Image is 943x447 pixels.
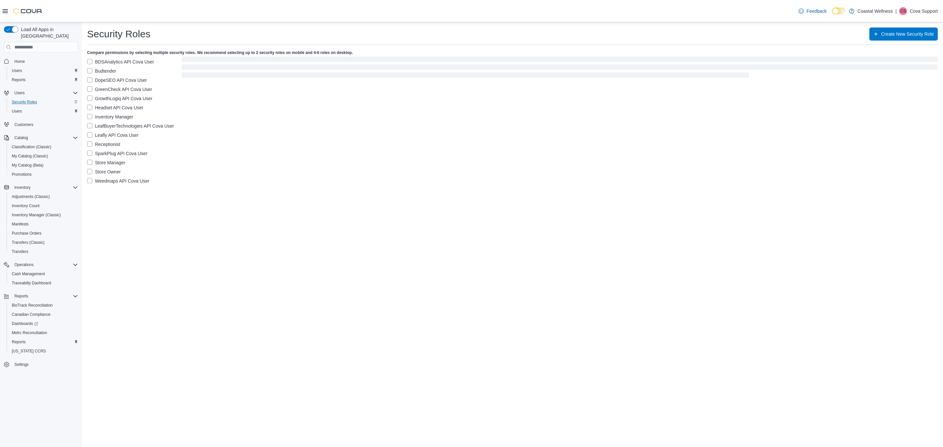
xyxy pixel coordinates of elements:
[14,294,28,299] span: Reports
[7,66,81,75] button: Users
[9,248,31,256] a: Transfers
[896,7,897,15] p: |
[9,143,78,151] span: Classification (Classic)
[9,301,55,309] a: BioTrack Reconciliation
[7,170,81,179] button: Promotions
[9,347,78,355] span: Washington CCRS
[87,150,147,157] label: SparkPlug API Cova User
[9,161,78,169] span: My Catalog (Beta)
[12,321,38,326] span: Dashboards
[7,238,81,247] button: Transfers (Classic)
[881,31,934,37] span: Create New Security Role
[12,280,51,286] span: Traceabilty Dashboard
[7,107,81,116] button: Users
[9,67,25,75] a: Users
[12,292,78,300] span: Reports
[9,193,52,201] a: Adjustments (Classic)
[832,14,832,15] span: Dark Mode
[13,8,43,14] img: Cova
[14,59,25,64] span: Home
[9,202,78,210] span: Inventory Count
[9,320,41,328] a: Dashboards
[12,121,36,129] a: Customers
[12,261,78,269] span: Operations
[9,98,78,106] span: Security Roles
[9,311,78,318] span: Canadian Compliance
[796,5,829,18] a: Feedback
[9,220,78,228] span: Manifests
[9,170,78,178] span: Promotions
[12,134,78,142] span: Catalog
[87,50,938,55] h4: Compare permissions by selecting multiple security roles. We recommend selecting up to 2 security...
[9,220,31,228] a: Manifests
[9,279,54,287] a: Traceabilty Dashboard
[9,329,50,337] a: Metrc Reconciliation
[12,57,78,65] span: Home
[12,222,28,227] span: Manifests
[9,229,78,237] span: Purchase Orders
[12,292,31,300] button: Reports
[12,194,50,199] span: Adjustments (Classic)
[87,95,152,102] label: GrowthLogiq API Cova User
[9,76,78,84] span: Reports
[12,240,45,245] span: Transfers (Classic)
[9,107,78,115] span: Users
[7,75,81,84] button: Reports
[9,107,25,115] a: Users
[14,122,33,127] span: Customers
[7,201,81,210] button: Inventory Count
[18,26,78,39] span: Load All Apps in [GEOGRAPHIC_DATA]
[9,301,78,309] span: BioTrack Reconciliation
[858,7,893,15] p: Coastal Wellness
[9,347,48,355] a: [US_STATE] CCRS
[1,292,81,301] button: Reports
[12,203,40,208] span: Inventory Count
[12,58,28,65] a: Home
[9,311,53,318] a: Canadian Compliance
[9,320,78,328] span: Dashboards
[4,54,78,386] nav: Complex example
[9,98,40,106] a: Security Roles
[14,90,25,96] span: Users
[1,120,81,129] button: Customers
[7,247,81,256] button: Transfers
[7,328,81,337] button: Metrc Reconciliation
[9,279,78,287] span: Traceabilty Dashboard
[12,303,53,308] span: BioTrack Reconciliation
[1,360,81,369] button: Settings
[12,231,42,236] span: Purchase Orders
[9,211,78,219] span: Inventory Manager (Classic)
[7,210,81,220] button: Inventory Manager (Classic)
[9,193,78,201] span: Adjustments (Classic)
[12,144,51,150] span: Classification (Classic)
[12,89,78,97] span: Users
[87,140,120,148] label: Receptionist
[7,192,81,201] button: Adjustments (Classic)
[87,67,116,75] label: Budtender
[1,183,81,192] button: Inventory
[87,113,133,121] label: Inventory Manager
[7,347,81,356] button: [US_STATE] CCRS
[87,104,143,112] label: Headset API Cova User
[12,361,31,368] a: Settings
[12,349,46,354] span: [US_STATE] CCRS
[9,152,51,160] a: My Catalog (Classic)
[7,152,81,161] button: My Catalog (Classic)
[12,330,47,335] span: Metrc Reconciliation
[14,135,28,140] span: Catalog
[806,8,826,14] span: Feedback
[7,220,81,229] button: Manifests
[9,329,78,337] span: Metrc Reconciliation
[1,260,81,269] button: Operations
[910,7,938,15] p: Cova Support
[7,269,81,278] button: Cash Management
[12,120,78,129] span: Customers
[12,99,37,105] span: Security Roles
[7,142,81,152] button: Classification (Classic)
[12,153,48,159] span: My Catalog (Classic)
[87,58,154,66] label: BDSAnalytics API Cova User
[12,312,50,317] span: Canadian Compliance
[12,184,78,191] span: Inventory
[87,122,174,130] label: LeafBuyerTechnologies API Cova User
[7,278,81,288] button: Traceabilty Dashboard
